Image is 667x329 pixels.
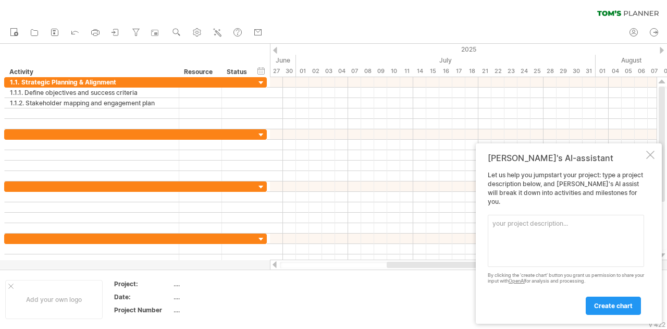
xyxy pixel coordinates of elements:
[517,66,530,77] div: Thursday, 24 July 2025
[488,153,644,163] div: [PERSON_NAME]'s AI-assistant
[400,66,413,77] div: Friday, 11 July 2025
[465,66,478,77] div: Friday, 18 July 2025
[635,66,648,77] div: Wednesday, 6 August 2025
[10,88,174,98] div: 1.1.1. Define objectives and success criteria
[439,66,452,77] div: Wednesday, 16 July 2025
[309,66,322,77] div: Wednesday, 2 July 2025
[174,293,261,301] div: ....
[596,66,609,77] div: Friday, 1 August 2025
[227,67,250,77] div: Status
[488,171,644,314] div: Let us help you jumpstart your project: type a project description below, and [PERSON_NAME]'s AI ...
[114,279,171,288] div: Project:
[270,66,283,77] div: Friday, 27 June 2025
[174,279,261,288] div: ....
[478,66,491,77] div: Monday, 21 July 2025
[544,66,557,77] div: Monday, 28 July 2025
[530,66,544,77] div: Friday, 25 July 2025
[649,321,665,328] div: v 422
[184,67,216,77] div: Resource
[10,98,174,108] div: 1.1.2. Stakeholder mapping and engagement plan
[488,273,644,284] div: By clicking the 'create chart' button you grant us permission to share your input with for analys...
[648,66,661,77] div: Thursday, 7 August 2025
[413,66,426,77] div: Monday, 14 July 2025
[174,306,261,314] div: ....
[452,66,465,77] div: Thursday, 17 July 2025
[491,66,504,77] div: Tuesday, 22 July 2025
[622,66,635,77] div: Tuesday, 5 August 2025
[361,66,374,77] div: Tuesday, 8 July 2025
[5,280,103,319] div: Add your own logo
[426,66,439,77] div: Tuesday, 15 July 2025
[335,66,348,77] div: Friday, 4 July 2025
[609,66,622,77] div: Monday, 4 August 2025
[570,66,583,77] div: Wednesday, 30 July 2025
[348,66,361,77] div: Monday, 7 July 2025
[583,66,596,77] div: Thursday, 31 July 2025
[9,67,173,77] div: Activity
[509,278,525,284] a: OpenAI
[114,306,171,314] div: Project Number
[10,77,174,87] div: 1.1. Strategic Planning & Alignment
[296,55,596,66] div: July 2025
[296,66,309,77] div: Tuesday, 1 July 2025
[557,66,570,77] div: Tuesday, 29 July 2025
[387,66,400,77] div: Thursday, 10 July 2025
[114,293,171,301] div: Date:
[586,297,641,315] a: create chart
[283,66,296,77] div: Monday, 30 June 2025
[504,66,517,77] div: Wednesday, 23 July 2025
[594,302,633,310] span: create chart
[322,66,335,77] div: Thursday, 3 July 2025
[374,66,387,77] div: Wednesday, 9 July 2025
